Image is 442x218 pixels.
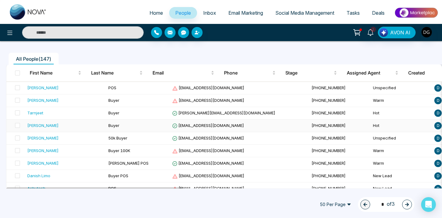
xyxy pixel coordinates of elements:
[421,27,432,37] img: User Avatar
[172,85,244,90] span: [EMAIL_ADDRESS][DOMAIN_NAME]
[434,109,442,117] span: D
[25,64,86,82] th: First Name
[347,10,360,16] span: Tasks
[27,122,59,128] div: [PERSON_NAME]
[378,200,395,208] span: of 3
[312,123,346,128] span: [PHONE_NUMBER]
[347,69,394,77] span: Assigned Agent
[148,64,219,82] th: Email
[10,4,47,20] img: Nova CRM Logo
[379,28,388,37] img: Lead Flow
[342,64,403,82] th: Assigned Agent
[172,98,244,103] span: [EMAIL_ADDRESS][DOMAIN_NAME]
[108,173,128,178] span: Buyer POS
[434,84,442,92] span: D
[30,69,77,77] span: First Name
[370,132,432,145] td: Unspecified
[312,85,346,90] span: [PHONE_NUMBER]
[434,122,442,129] span: D
[390,29,410,36] span: AVON AI
[228,10,263,16] span: Email Marketing
[91,69,138,77] span: Last Name
[312,98,346,103] span: [PHONE_NUMBER]
[378,27,416,38] button: AVON AI
[363,27,378,37] a: 1
[108,123,119,128] span: Buyer
[172,186,244,191] span: [EMAIL_ADDRESS][DOMAIN_NAME]
[421,197,436,212] div: Open Intercom Messenger
[434,172,442,180] span: D
[219,64,281,82] th: Phone
[108,110,119,115] span: Buyer
[316,200,355,209] span: 50 Per Page
[27,147,59,154] div: [PERSON_NAME]
[108,148,130,153] span: Buyer 100K
[203,10,216,16] span: Inbox
[153,69,210,77] span: Email
[197,7,222,19] a: Inbox
[370,170,432,182] td: New Lead
[372,10,385,16] span: Deals
[340,7,366,19] a: Tasks
[434,97,442,104] span: D
[172,161,244,166] span: [EMAIL_ADDRESS][DOMAIN_NAME]
[172,123,244,128] span: [EMAIL_ADDRESS][DOMAIN_NAME]
[370,94,432,107] td: Warm
[169,7,197,19] a: People
[275,10,334,16] span: Social Media Management
[222,7,269,19] a: Email Marketing
[370,82,432,94] td: Unspecified
[312,148,346,153] span: [PHONE_NUMBER]
[108,161,149,166] span: [PERSON_NAME] POS
[172,148,244,153] span: [EMAIL_ADDRESS][DOMAIN_NAME]
[312,173,346,178] span: [PHONE_NUMBER]
[366,7,391,19] a: Deals
[27,85,59,91] div: [PERSON_NAME]
[434,160,442,167] span: D
[312,136,346,140] span: [PHONE_NUMBER]
[269,7,340,19] a: Social Media Management
[370,107,432,120] td: Hot
[143,7,169,19] a: Home
[27,110,43,116] div: Tarnjeet
[108,186,116,191] span: POS
[312,161,346,166] span: [PHONE_NUMBER]
[370,120,432,132] td: Hot
[312,110,346,115] span: [PHONE_NUMBER]
[370,157,432,170] td: Warm
[108,136,127,140] span: 50k Buyer
[108,98,119,103] span: Buyer
[27,185,45,191] div: Ashutosh
[175,10,191,16] span: People
[281,64,342,82] th: Stage
[370,27,376,32] span: 1
[14,56,54,62] span: All People ( 147 )
[172,173,244,178] span: [EMAIL_ADDRESS][DOMAIN_NAME]
[86,64,148,82] th: Last Name
[370,182,432,195] td: New Lead
[108,85,116,90] span: POS
[370,145,432,157] td: Warm
[27,97,59,103] div: [PERSON_NAME]
[224,69,271,77] span: Phone
[27,173,50,179] div: Danish Limo
[27,160,59,166] div: [PERSON_NAME]
[149,10,163,16] span: Home
[285,69,332,77] span: Stage
[434,135,442,142] span: D
[434,147,442,155] span: D
[434,185,442,192] span: D
[394,6,438,20] img: Market-place.gif
[172,136,244,140] span: [EMAIL_ADDRESS][DOMAIN_NAME]
[312,186,346,191] span: [PHONE_NUMBER]
[27,135,59,141] div: [PERSON_NAME]
[172,110,275,115] span: [PERSON_NAME][EMAIL_ADDRESS][DOMAIN_NAME]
